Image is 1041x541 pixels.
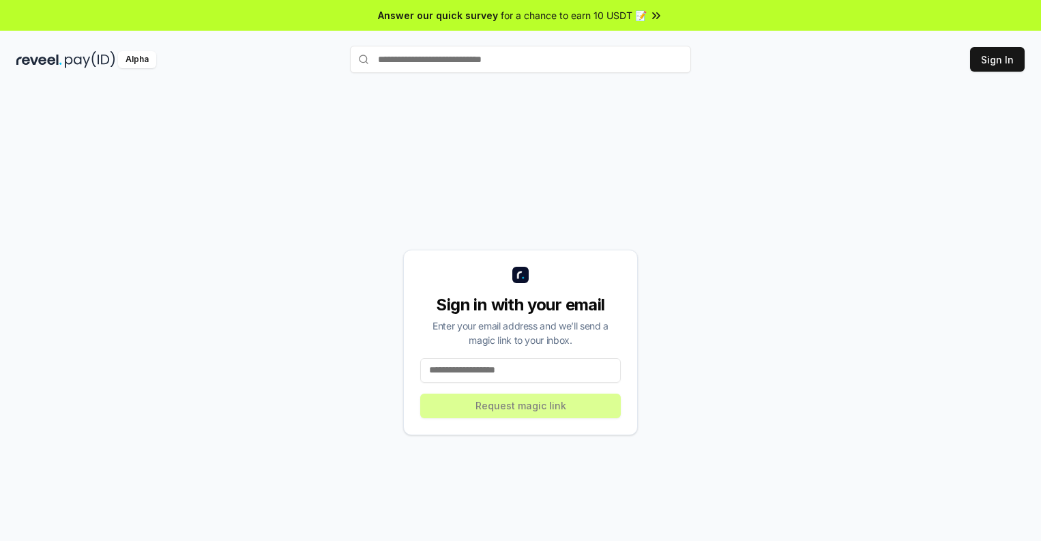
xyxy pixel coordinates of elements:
[501,8,647,23] span: for a chance to earn 10 USDT 📝
[970,47,1025,72] button: Sign In
[118,51,156,68] div: Alpha
[65,51,115,68] img: pay_id
[16,51,62,68] img: reveel_dark
[420,294,621,316] div: Sign in with your email
[420,319,621,347] div: Enter your email address and we’ll send a magic link to your inbox.
[512,267,529,283] img: logo_small
[378,8,498,23] span: Answer our quick survey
